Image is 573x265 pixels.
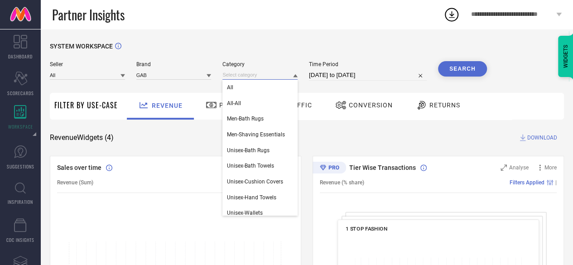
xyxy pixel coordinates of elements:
[227,147,270,154] span: Unisex-Bath Rugs
[227,116,264,122] span: Men-Bath Rugs
[57,164,101,171] span: Sales over time
[222,96,298,111] div: All-All
[50,43,113,50] span: SYSTEM WORKSPACE
[57,179,93,186] span: Revenue (Sum)
[227,163,274,169] span: Unisex-Bath Towels
[443,6,460,23] div: Open download list
[501,164,507,171] svg: Zoom
[227,210,263,216] span: Unisex-Wallets
[222,127,298,142] div: Men-Shaving Essentials
[50,61,125,67] span: Seller
[438,61,487,77] button: Search
[555,179,557,186] span: |
[313,162,346,175] div: Premium
[222,80,298,95] div: All
[429,101,460,109] span: Returns
[222,190,298,205] div: Unisex-Hand Towels
[510,179,544,186] span: Filters Applied
[222,61,298,67] span: Category
[349,101,393,109] span: Conversion
[544,164,557,171] span: More
[284,101,312,109] span: Traffic
[320,179,364,186] span: Revenue (% share)
[8,198,33,205] span: INSPIRATION
[52,5,125,24] span: Partner Insights
[349,164,416,171] span: Tier Wise Transactions
[8,53,33,60] span: DASHBOARD
[7,90,34,96] span: SCORECARDS
[152,102,183,109] span: Revenue
[227,100,241,106] span: All-All
[227,178,283,185] span: Unisex-Cushion Covers
[509,164,529,171] span: Analyse
[50,133,114,142] span: Revenue Widgets ( 4 )
[136,61,212,67] span: Brand
[227,84,233,91] span: All
[8,123,33,130] span: WORKSPACE
[6,236,34,243] span: CDC INSIGHTS
[222,143,298,158] div: Unisex-Bath Rugs
[227,131,285,138] span: Men-Shaving Essentials
[309,70,427,81] input: Select time period
[54,100,118,111] span: Filter By Use-Case
[346,226,387,232] span: 1 STOP FASHION
[222,158,298,173] div: Unisex-Bath Towels
[7,163,34,170] span: SUGGESTIONS
[222,70,298,80] input: Select category
[527,133,557,142] span: DOWNLOAD
[309,61,427,67] span: Time Period
[222,111,298,126] div: Men-Bath Rugs
[222,205,298,221] div: Unisex-Wallets
[219,101,247,109] span: Pricing
[227,194,276,201] span: Unisex-Hand Towels
[222,174,298,189] div: Unisex-Cushion Covers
